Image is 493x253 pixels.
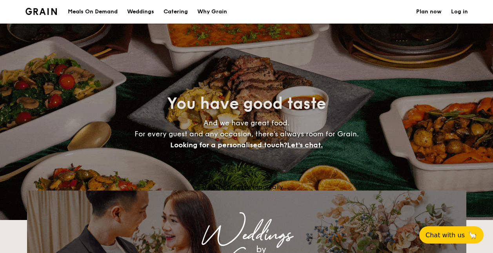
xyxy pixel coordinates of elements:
[468,231,477,240] span: 🦙
[27,183,466,191] div: Loading menus magically...
[25,8,57,15] a: Logotype
[287,141,323,149] span: Let's chat.
[25,8,57,15] img: Grain
[96,228,397,242] div: Weddings
[419,226,484,244] button: Chat with us🦙
[426,231,465,239] span: Chat with us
